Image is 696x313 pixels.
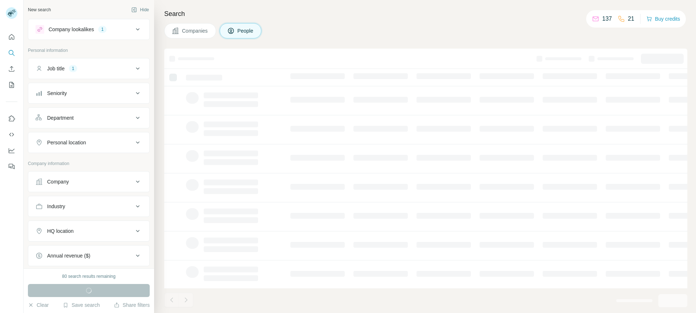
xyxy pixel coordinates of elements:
button: Industry [28,198,149,215]
button: Search [6,46,17,59]
button: Company lookalikes1 [28,21,149,38]
div: 80 search results remaining [62,273,115,280]
button: Clear [28,301,49,309]
button: My lists [6,78,17,91]
p: Personal information [28,47,150,54]
span: People [237,27,254,34]
div: Industry [47,203,65,210]
button: Use Surfe API [6,128,17,141]
button: Dashboard [6,144,17,157]
button: Department [28,109,149,127]
button: HQ location [28,222,149,240]
div: Company lookalikes [49,26,94,33]
div: Job title [47,65,65,72]
div: 1 [98,26,107,33]
p: 137 [602,15,612,23]
button: Personal location [28,134,149,151]
button: Company [28,173,149,190]
div: Department [47,114,74,122]
button: Use Surfe on LinkedIn [6,112,17,125]
span: Companies [182,27,208,34]
div: HQ location [47,227,74,235]
button: Feedback [6,160,17,173]
div: Annual revenue ($) [47,252,90,259]
div: Personal location [47,139,86,146]
div: 1 [69,65,77,72]
button: Job title1 [28,60,149,77]
div: Company [47,178,69,185]
div: New search [28,7,51,13]
button: Save search [63,301,100,309]
button: Annual revenue ($) [28,247,149,264]
button: Seniority [28,85,149,102]
button: Enrich CSV [6,62,17,75]
button: Share filters [114,301,150,309]
button: Hide [126,4,154,15]
p: Company information [28,160,150,167]
div: Seniority [47,90,67,97]
h4: Search [164,9,687,19]
button: Quick start [6,30,17,44]
button: Buy credits [646,14,680,24]
p: 21 [628,15,634,23]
